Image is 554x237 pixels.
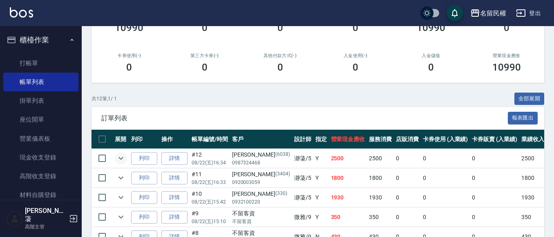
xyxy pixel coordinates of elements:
p: 不留客資 [232,218,290,225]
button: 報表匯出 [508,112,538,124]
div: 不留客資 [232,209,290,218]
div: 名留民權 [480,8,506,18]
td: 0 [421,168,470,188]
a: 帳單列表 [3,73,78,91]
td: 350 [367,208,394,227]
p: (3404) [275,170,290,179]
p: 08/22 (五) 16:34 [192,159,228,166]
a: 現金收支登錄 [3,148,78,167]
td: Y [313,208,329,227]
h3: 0 [353,22,358,33]
button: 列印 [131,191,157,204]
button: expand row [115,191,127,204]
button: expand row [115,152,127,164]
td: 0 [421,188,470,207]
td: 0 [470,149,519,168]
h2: 入金儲值 [403,53,459,58]
h3: 0 [428,62,434,73]
td: 0 [394,208,421,227]
button: 列印 [131,172,157,184]
th: 展開 [113,130,129,149]
td: #10 [190,188,230,207]
button: 全部展開 [514,93,545,105]
a: 詳情 [161,191,188,204]
td: 0 [470,208,519,227]
td: 350 [519,208,546,227]
h2: 入金使用(-) [328,53,384,58]
h3: 0 [353,62,358,73]
span: 訂單列表 [101,114,508,122]
p: 08/22 (五) 16:33 [192,179,228,186]
h3: 0 [504,22,509,33]
td: 微雅 /9 [292,208,313,227]
th: 設計師 [292,130,313,149]
h2: 營業現金應收 [478,53,534,58]
td: 1930 [367,188,394,207]
button: expand row [115,211,127,223]
p: 0932100220 [232,198,290,206]
button: save [447,5,463,21]
th: 卡券販賣 (入業績) [470,130,519,149]
p: 08/22 (五) 15:10 [192,218,228,225]
td: 1800 [519,168,546,188]
h3: 0 [202,22,208,33]
button: 名留民權 [467,5,509,22]
a: 報表匯出 [508,114,538,122]
td: #9 [190,208,230,227]
a: 打帳單 [3,54,78,73]
button: expand row [115,172,127,184]
td: #11 [190,168,230,188]
th: 指定 [313,130,329,149]
th: 服務消費 [367,130,394,149]
td: 350 [329,208,367,227]
img: Person [7,210,23,227]
p: 共 12 筆, 1 / 1 [92,95,117,102]
th: 客戶 [230,130,292,149]
div: [PERSON_NAME] [232,170,290,179]
td: Y [313,168,329,188]
a: 高階收支登錄 [3,167,78,186]
td: 1800 [367,168,394,188]
th: 列印 [129,130,159,149]
td: 1930 [519,188,546,207]
th: 店販消費 [394,130,421,149]
button: 列印 [131,211,157,224]
a: 座位開單 [3,110,78,129]
td: 瀞蓤 /5 [292,149,313,168]
a: 詳情 [161,172,188,184]
td: 瀞蓤 /5 [292,188,313,207]
button: 櫃檯作業 [3,29,78,51]
h2: 第三方卡券(-) [177,53,233,58]
td: 2500 [519,149,546,168]
th: 操作 [159,130,190,149]
td: Y [313,188,329,207]
p: 08/22 (五) 15:42 [192,198,228,206]
td: 2500 [329,149,367,168]
th: 帳單編號/時間 [190,130,230,149]
p: (330) [275,190,287,198]
td: 瀞蓤 /5 [292,168,313,188]
a: 營業儀表板 [3,129,78,148]
td: 0 [470,168,519,188]
th: 卡券使用 (入業績) [421,130,470,149]
a: 詳情 [161,152,188,165]
img: Logo [10,7,33,18]
h3: 0 [202,62,208,73]
a: 掛單列表 [3,91,78,110]
td: 1930 [329,188,367,207]
h5: [PERSON_NAME]蓤 [25,207,67,223]
td: 0 [421,149,470,168]
h3: 10990 [115,22,143,33]
td: 0 [394,149,421,168]
td: Y [313,149,329,168]
div: [PERSON_NAME] [232,151,290,159]
td: 0 [394,188,421,207]
button: 登出 [513,6,544,21]
h2: 卡券使用(-) [101,53,157,58]
th: 營業現金應收 [329,130,367,149]
button: 列印 [131,152,157,165]
td: 0 [470,188,519,207]
td: 0 [421,208,470,227]
td: #12 [190,149,230,168]
h2: 其他付款方式(-) [252,53,308,58]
